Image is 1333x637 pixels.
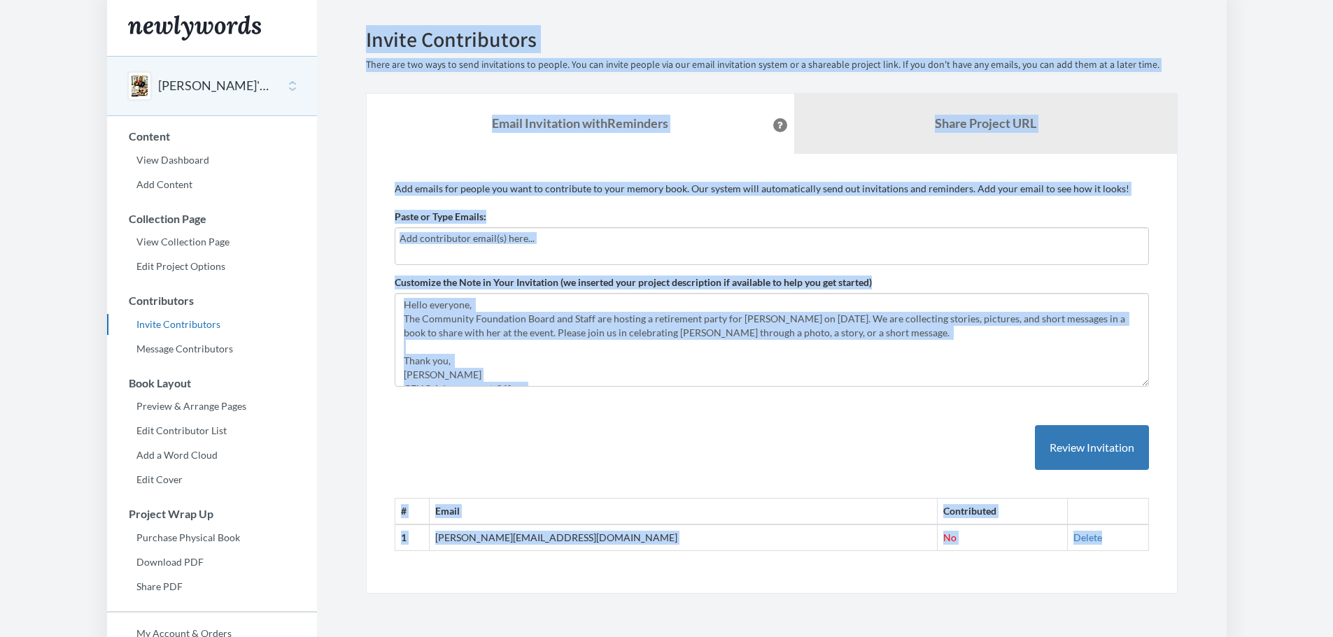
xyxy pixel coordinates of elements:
a: View Dashboard [107,150,317,171]
h3: Book Layout [108,377,317,389]
label: Customize the Note in Your Invitation (we inserted your project description if available to help ... [395,275,872,289]
td: [PERSON_NAME][EMAIL_ADDRESS][DOMAIN_NAME] [430,524,937,550]
h3: Content [108,130,317,143]
span: No [943,531,957,543]
label: Paste or Type Emails: [395,210,486,224]
button: [PERSON_NAME]'s Retirement [158,77,271,95]
input: Add contributor email(s) here... [400,231,1144,246]
a: Purchase Physical Book [107,527,317,548]
h3: Project Wrap Up [108,508,317,520]
p: There are two ways to send invitations to people. You can invite people via our email invitation ... [366,58,1178,72]
th: # [395,499,430,524]
h2: Invite Contributors [366,28,1178,51]
h3: Contributors [108,294,317,307]
span: Support [28,10,78,22]
a: Preview & Arrange Pages [107,396,317,417]
button: Review Invitation [1035,425,1149,471]
a: Share PDF [107,576,317,597]
a: Add Content [107,174,317,195]
textarea: Hello everyone, The Community Foundation Board and Staff are hosting a retirement party for [PERS... [395,293,1149,387]
a: Message Contributors [107,338,317,359]
a: Edit Project Options [107,256,317,277]
a: View Collection Page [107,231,317,252]
a: Add a Word Cloud [107,445,317,466]
h3: Collection Page [108,213,317,225]
strong: Email Invitation with Reminders [492,115,668,131]
a: Invite Contributors [107,314,317,335]
img: Newlywords logo [128,15,261,41]
th: 1 [395,524,430,550]
th: Contributed [937,499,1067,524]
th: Email [430,499,937,524]
a: Download PDF [107,552,317,573]
a: Delete [1073,531,1102,543]
p: Add emails for people you want to contribute to your memory book. Our system will automatically s... [395,182,1149,196]
b: Share Project URL [935,115,1036,131]
a: Edit Contributor List [107,420,317,441]
a: Edit Cover [107,469,317,490]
